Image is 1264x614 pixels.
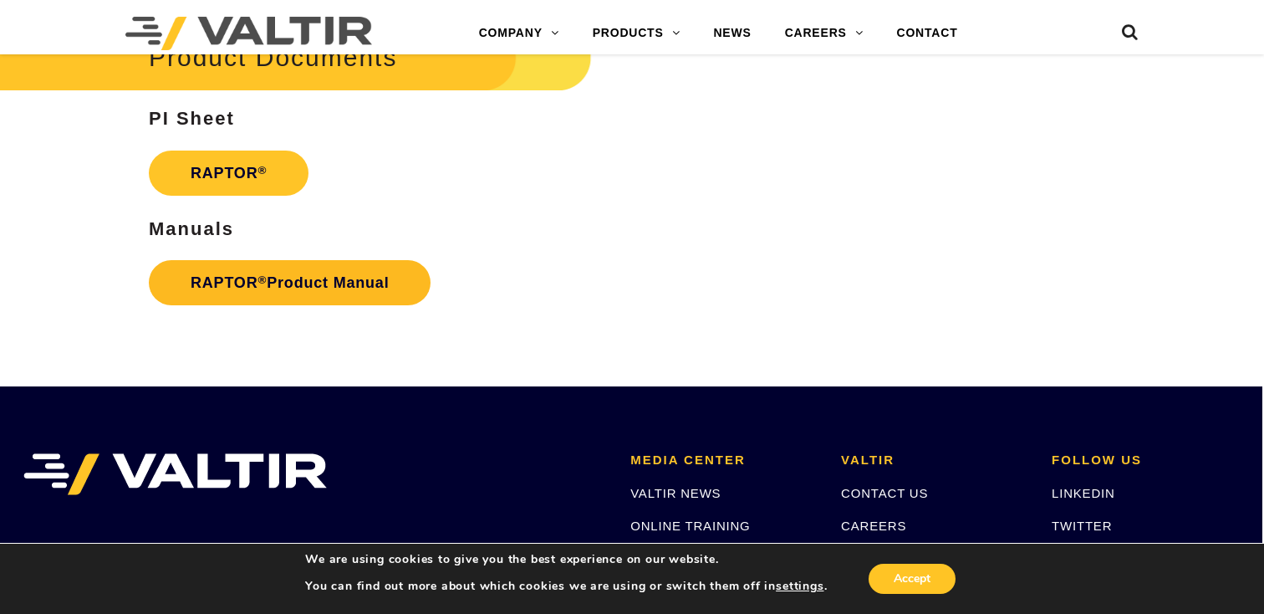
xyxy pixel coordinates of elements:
[23,453,327,495] img: VALTIR
[841,486,928,500] a: CONTACT US
[576,17,697,50] a: PRODUCTS
[462,17,576,50] a: COMPANY
[880,17,975,50] a: CONTACT
[841,519,906,533] a: CAREERS
[1052,486,1115,500] a: LINKEDIN
[630,453,816,468] h2: MEDIA CENTER
[257,274,267,286] sup: ®
[841,453,1027,468] h2: VALTIR
[305,579,827,594] p: You can find out more about which cookies we are using or switch them off in .
[768,17,880,50] a: CAREERS
[149,260,431,305] a: RAPTOR®Product Manual
[191,165,267,182] strong: RAPTOR
[1052,519,1112,533] a: TWITTER
[630,486,721,500] a: VALTIR NEWS
[630,519,750,533] a: ONLINE TRAINING
[149,108,235,129] strong: PI Sheet
[149,151,308,196] a: RAPTOR®
[149,218,234,239] strong: Manuals
[125,17,372,50] img: Valtir
[257,164,267,177] sup: ®
[305,552,827,567] p: We are using cookies to give you the best experience on our website.
[696,17,767,50] a: NEWS
[1052,453,1237,468] h2: FOLLOW US
[776,579,823,594] button: settings
[869,564,956,594] button: Accept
